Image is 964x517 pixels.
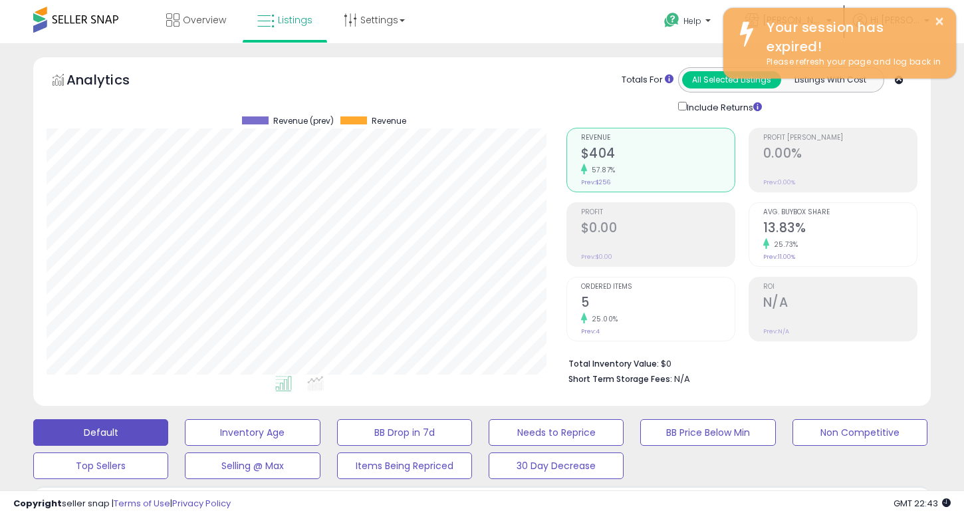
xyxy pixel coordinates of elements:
[581,146,735,164] h2: $404
[33,452,168,479] button: Top Sellers
[763,146,917,164] h2: 0.00%
[581,295,735,313] h2: 5
[757,56,946,69] div: Please refresh your page and log back in
[894,497,951,510] span: 2025-08-13 22:43 GMT
[763,209,917,216] span: Avg. Buybox Share
[763,134,917,142] span: Profit [PERSON_NAME]
[763,295,917,313] h2: N/A
[185,419,320,446] button: Inventory Age
[654,2,724,43] a: Help
[581,178,610,186] small: Prev: $256
[581,209,735,216] span: Profit
[763,220,917,238] h2: 13.83%
[372,116,406,126] span: Revenue
[33,419,168,446] button: Default
[13,497,62,510] strong: Copyright
[763,283,917,291] span: ROI
[66,71,156,92] h5: Analytics
[763,178,795,186] small: Prev: 0.00%
[581,327,600,335] small: Prev: 4
[663,12,680,29] i: Get Help
[792,419,927,446] button: Non Competitive
[781,71,880,88] button: Listings With Cost
[581,134,735,142] span: Revenue
[757,18,946,56] div: Your session has expired!
[185,452,320,479] button: Selling @ Max
[568,355,907,371] li: $0
[674,373,690,385] span: N/A
[668,99,778,114] div: Include Returns
[337,452,472,479] button: Items Being Repriced
[587,314,618,324] small: 25.00%
[337,419,472,446] button: BB Drop in 7d
[172,497,231,510] a: Privacy Policy
[568,373,672,385] b: Short Term Storage Fees:
[934,13,945,30] button: ×
[769,240,798,250] small: 25.73%
[273,116,334,126] span: Revenue (prev)
[581,220,735,238] h2: $0.00
[682,71,781,88] button: All Selected Listings
[568,358,659,369] b: Total Inventory Value:
[587,165,616,175] small: 57.87%
[489,452,624,479] button: 30 Day Decrease
[640,419,775,446] button: BB Price Below Min
[13,498,231,510] div: seller snap | |
[489,419,624,446] button: Needs to Reprice
[763,327,789,335] small: Prev: N/A
[581,253,612,261] small: Prev: $0.00
[683,15,701,27] span: Help
[183,13,226,27] span: Overview
[114,497,170,510] a: Terms of Use
[622,74,673,86] div: Totals For
[278,13,312,27] span: Listings
[763,253,795,261] small: Prev: 11.00%
[581,283,735,291] span: Ordered Items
